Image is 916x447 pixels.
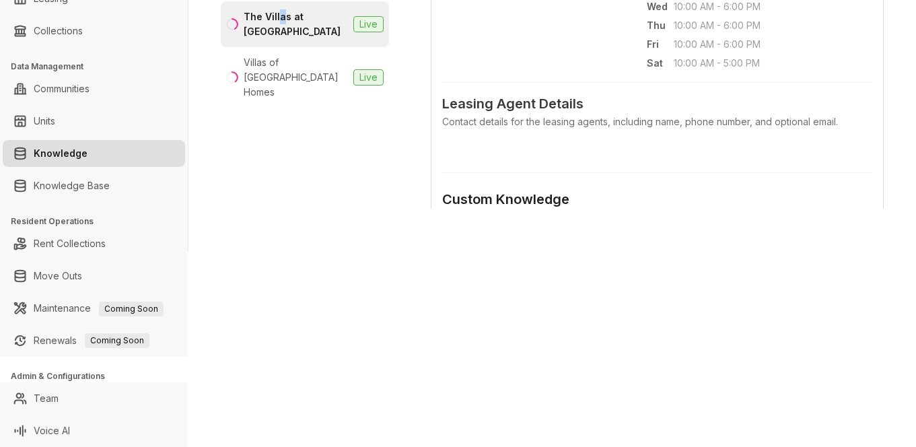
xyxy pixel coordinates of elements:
[85,333,149,348] span: Coming Soon
[34,327,149,354] a: RenewalsComing Soon
[34,75,90,102] a: Communities
[34,385,59,412] a: Team
[3,18,185,44] li: Collections
[11,215,188,228] h3: Resident Operations
[11,370,188,382] h3: Admin & Configurations
[442,114,872,129] div: Contact details for the leasing agents, including name, phone number, and optional email.
[3,295,185,322] li: Maintenance
[647,37,674,52] span: Fri
[34,263,82,289] a: Move Outs
[442,189,872,210] div: Custom Knowledge
[3,108,185,135] li: Units
[34,417,70,444] a: Voice AI
[647,18,674,33] span: Thu
[647,56,674,71] span: Sat
[34,18,83,44] a: Collections
[353,69,384,85] span: Live
[3,263,185,289] li: Move Outs
[34,172,110,199] a: Knowledge Base
[3,327,185,354] li: Renewals
[244,9,348,39] div: The Villas at [GEOGRAPHIC_DATA]
[3,417,185,444] li: Voice AI
[34,108,55,135] a: Units
[674,56,835,71] span: 10:00 AM - 5:00 PM
[674,37,835,52] span: 10:00 AM - 6:00 PM
[244,55,348,100] div: Villas of [GEOGRAPHIC_DATA] Homes
[34,230,106,257] a: Rent Collections
[442,94,872,114] span: Leasing Agent Details
[11,61,188,73] h3: Data Management
[3,75,185,102] li: Communities
[674,18,835,33] span: 10:00 AM - 6:00 PM
[34,140,87,167] a: Knowledge
[3,172,185,199] li: Knowledge Base
[99,302,164,316] span: Coming Soon
[3,385,185,412] li: Team
[3,230,185,257] li: Rent Collections
[3,140,185,167] li: Knowledge
[353,16,384,32] span: Live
